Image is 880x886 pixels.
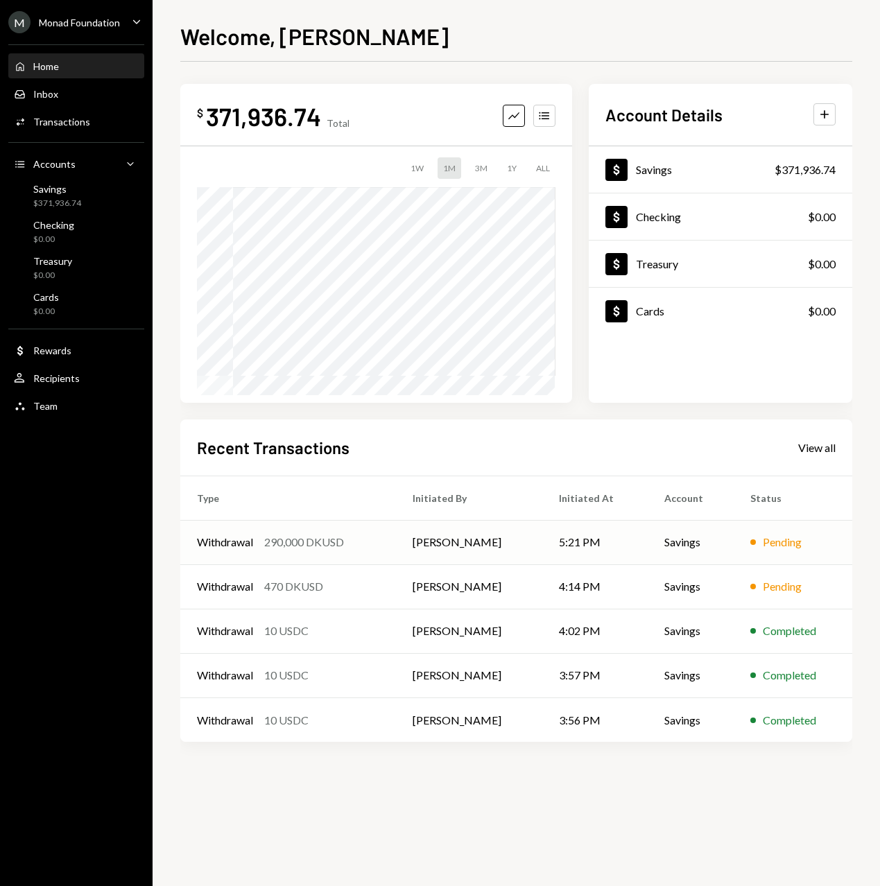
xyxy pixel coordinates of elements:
div: 1M [438,157,461,179]
a: Home [8,53,144,78]
td: 4:14 PM [542,564,648,609]
a: Savings$371,936.74 [589,146,852,193]
div: $0.00 [33,306,59,318]
td: [PERSON_NAME] [396,697,542,742]
div: $ [197,106,203,120]
div: Withdrawal [197,667,253,684]
div: Pending [763,534,802,550]
div: Home [33,60,59,72]
td: Savings [648,653,734,697]
td: 3:56 PM [542,697,648,742]
div: 470 DKUSD [264,578,323,595]
td: Savings [648,609,734,653]
div: Transactions [33,116,90,128]
div: 10 USDC [264,667,309,684]
div: Completed [763,712,816,729]
div: 3M [469,157,493,179]
div: Cards [636,304,664,318]
div: Team [33,400,58,412]
h2: Recent Transactions [197,436,350,459]
div: View all [798,441,836,455]
td: 3:57 PM [542,653,648,697]
th: Status [734,476,852,520]
th: Initiated By [396,476,542,520]
div: 10 USDC [264,712,309,729]
a: View all [798,440,836,455]
div: 1Y [501,157,522,179]
a: Savings$371,936.74 [8,179,144,212]
div: $371,936.74 [33,198,81,209]
div: Completed [763,667,816,684]
a: Checking$0.00 [8,215,144,248]
div: $0.00 [33,270,72,281]
td: Savings [648,697,734,742]
div: $0.00 [808,303,836,320]
a: Cards$0.00 [8,287,144,320]
div: Completed [763,623,816,639]
div: $0.00 [808,256,836,272]
div: 371,936.74 [206,101,321,132]
a: Treasury$0.00 [8,251,144,284]
th: Account [648,476,734,520]
a: Inbox [8,81,144,106]
a: Treasury$0.00 [589,241,852,287]
td: [PERSON_NAME] [396,564,542,609]
a: Cards$0.00 [589,288,852,334]
a: Team [8,393,144,418]
div: Withdrawal [197,578,253,595]
div: Treasury [33,255,72,267]
a: Transactions [8,109,144,134]
div: Pending [763,578,802,595]
div: Savings [636,163,672,176]
div: ALL [530,157,555,179]
div: Cards [33,291,59,303]
h2: Account Details [605,103,723,126]
div: Withdrawal [197,712,253,729]
td: [PERSON_NAME] [396,653,542,697]
a: Recipients [8,365,144,390]
div: Checking [33,219,74,231]
div: 10 USDC [264,623,309,639]
div: Rewards [33,345,71,356]
td: 5:21 PM [542,520,648,564]
th: Initiated At [542,476,648,520]
div: Withdrawal [197,623,253,639]
a: Accounts [8,151,144,176]
div: $0.00 [808,209,836,225]
div: Monad Foundation [39,17,120,28]
div: Savings [33,183,81,195]
div: 1W [405,157,429,179]
div: Checking [636,210,681,223]
a: Checking$0.00 [589,193,852,240]
td: 4:02 PM [542,609,648,653]
div: Accounts [33,158,76,170]
td: Savings [648,564,734,609]
div: M [8,11,31,33]
div: Recipients [33,372,80,384]
td: Savings [648,520,734,564]
td: [PERSON_NAME] [396,609,542,653]
div: $371,936.74 [775,162,836,178]
th: Type [180,476,396,520]
div: $0.00 [33,234,74,245]
div: Withdrawal [197,534,253,550]
div: Total [327,117,350,129]
h1: Welcome, [PERSON_NAME] [180,22,449,50]
a: Rewards [8,338,144,363]
div: 290,000 DKUSD [264,534,344,550]
td: [PERSON_NAME] [396,520,542,564]
div: Inbox [33,88,58,100]
div: Treasury [636,257,678,270]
